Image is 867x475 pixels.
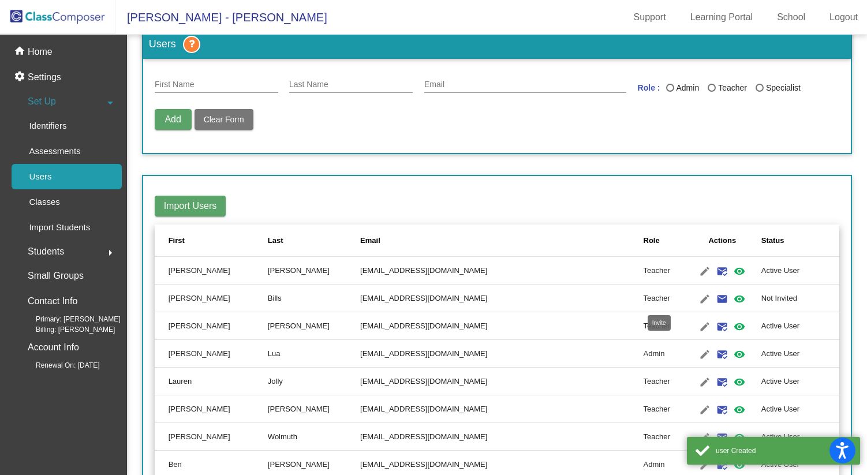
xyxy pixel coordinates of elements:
div: Role [644,235,683,246]
input: E Mail [424,80,626,89]
a: Learning Portal [681,8,763,27]
span: [PERSON_NAME] - [PERSON_NAME] [115,8,327,27]
a: School [768,8,814,27]
div: First [169,235,268,246]
td: [PERSON_NAME] [155,285,268,312]
td: [PERSON_NAME] [155,257,268,285]
mat-icon: settings [14,70,28,84]
mat-radio-group: Last Name [666,82,809,98]
mat-icon: edit [698,403,712,417]
div: user Created [716,446,851,456]
td: [PERSON_NAME] [155,340,268,368]
td: Active User [761,340,840,368]
div: Role [644,235,660,246]
button: Add [155,109,192,130]
td: [PERSON_NAME] [155,312,268,340]
td: [PERSON_NAME] [268,312,360,340]
mat-icon: mark_email_read [715,431,729,444]
mat-icon: edit [698,431,712,444]
p: Contact Info [28,293,77,309]
div: Status [761,235,784,246]
p: Small Groups [28,268,84,284]
td: [EMAIL_ADDRESS][DOMAIN_NAME] [360,257,643,285]
td: Active User [761,257,840,285]
span: Students [28,244,64,260]
mat-icon: home [14,45,28,59]
mat-icon: mark_email_read [715,320,729,334]
td: [EMAIL_ADDRESS][DOMAIN_NAME] [360,285,643,312]
mat-icon: edit [698,264,712,278]
mat-icon: mark_email_read [715,458,729,472]
h3: Users [143,30,851,59]
td: [EMAIL_ADDRESS][DOMAIN_NAME] [360,312,643,340]
button: Import Users [155,196,226,216]
td: Teacher [644,257,683,285]
mat-icon: arrow_right [103,246,117,260]
div: Email [360,235,380,246]
td: [EMAIL_ADDRESS][DOMAIN_NAME] [360,340,643,368]
mat-icon: visibility [733,431,746,444]
mat-icon: visibility [733,264,746,278]
td: Not Invited [761,285,840,312]
td: [EMAIL_ADDRESS][DOMAIN_NAME] [360,395,643,423]
span: Clear Form [204,115,244,124]
td: Lua [268,340,360,368]
div: Teacher [716,82,747,94]
td: Teacher [644,423,683,451]
mat-icon: visibility [733,347,746,361]
input: First Name [155,80,278,89]
mat-icon: edit [698,347,712,361]
td: Bills [268,285,360,312]
mat-icon: mark_email_read [715,403,729,417]
td: Active User [761,395,840,423]
mat-icon: edit [698,375,712,389]
span: Import Users [164,201,217,211]
p: Settings [28,70,61,84]
div: Last [268,235,360,246]
div: First [169,235,185,246]
mat-icon: mark_email_read [715,375,729,389]
mat-icon: visibility [733,458,746,472]
td: Teacher [644,368,683,395]
td: Active User [761,312,840,340]
td: [EMAIL_ADDRESS][DOMAIN_NAME] [360,423,643,451]
mat-icon: edit [698,320,712,334]
td: Active User [761,423,840,451]
mat-icon: email [715,292,729,306]
span: Primary: [PERSON_NAME] [17,314,121,324]
td: [PERSON_NAME] [268,395,360,423]
button: Clear Form [195,109,253,130]
td: [PERSON_NAME] [268,257,360,285]
p: Home [28,45,53,59]
span: Billing: [PERSON_NAME] [17,324,115,335]
td: Jolly [268,368,360,395]
div: Admin [674,82,700,94]
p: Classes [29,195,59,209]
span: Set Up [28,93,56,110]
td: [EMAIL_ADDRESS][DOMAIN_NAME] [360,368,643,395]
td: Teacher [644,312,683,340]
a: Logout [820,8,867,27]
td: Active User [761,368,840,395]
mat-icon: edit [698,458,712,472]
mat-icon: edit [698,292,712,306]
td: [PERSON_NAME] [155,395,268,423]
th: Actions [683,225,761,257]
td: Teacher [644,285,683,312]
mat-icon: mark_email_read [715,347,729,361]
td: Admin [644,340,683,368]
mat-icon: mark_email_read [715,264,729,278]
p: Identifiers [29,119,66,133]
td: [PERSON_NAME] [155,423,268,451]
td: Wolmuth [268,423,360,451]
div: Email [360,235,643,246]
p: Assessments [29,144,80,158]
mat-label: Role : [638,82,660,98]
div: Specialist [764,82,801,94]
td: Teacher [644,395,683,423]
p: Users [29,170,51,184]
div: Last [268,235,283,246]
mat-icon: visibility [733,292,746,306]
td: Lauren [155,368,268,395]
p: Account Info [28,339,79,356]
